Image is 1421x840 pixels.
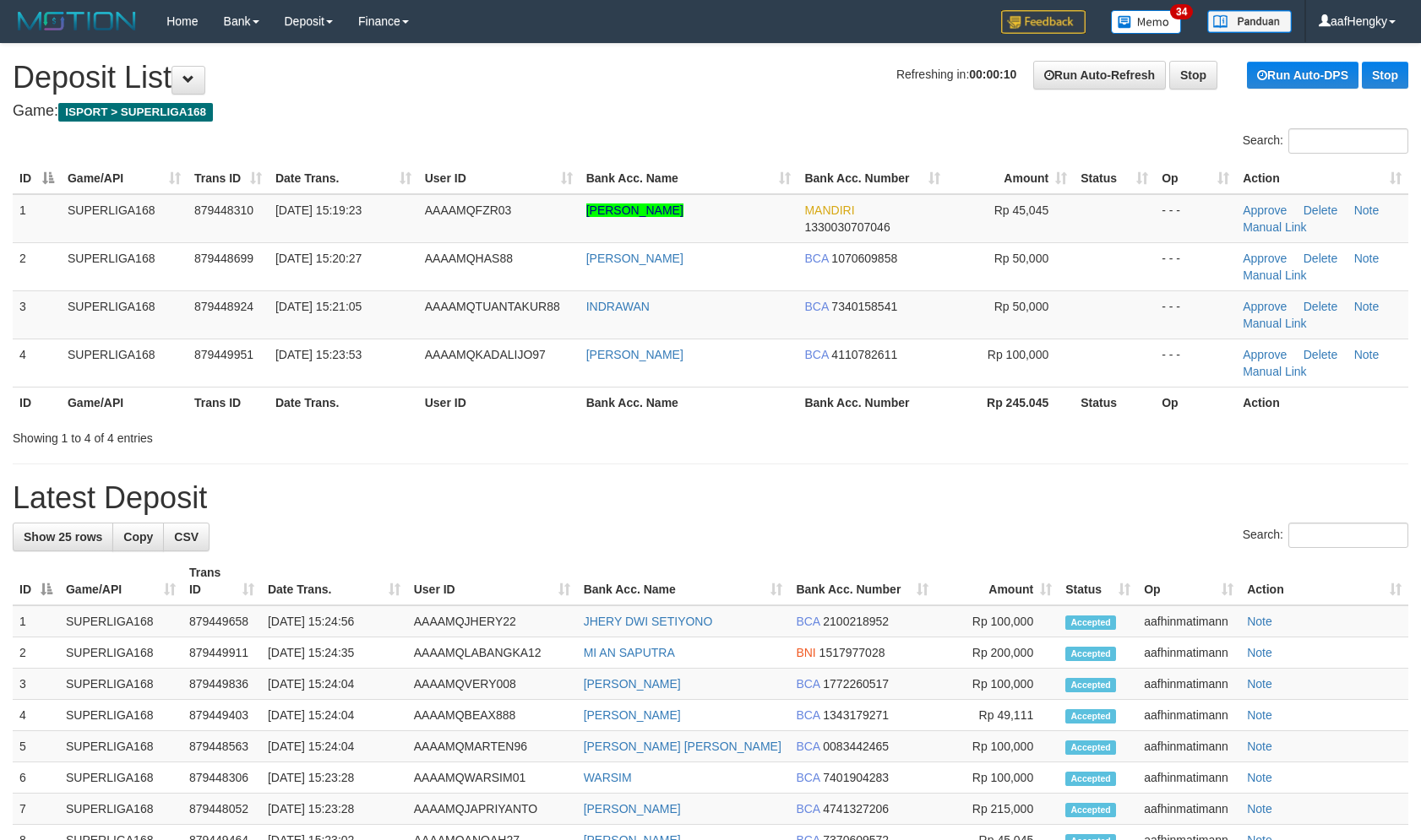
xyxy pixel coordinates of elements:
td: SUPERLIGA168 [61,242,188,290]
th: User ID: activate to sort column ascending [407,557,577,605]
th: Status: activate to sort column ascending [1059,557,1137,605]
td: SUPERLIGA168 [61,339,188,387]
a: Approve [1243,300,1287,313]
td: 879448306 [182,762,261,794]
td: 3 [13,290,61,339]
td: SUPERLIGA168 [59,794,182,825]
th: Bank Acc. Name [580,387,798,418]
strong: 00:00:10 [969,68,1016,81]
td: [DATE] 15:23:28 [261,762,407,794]
span: Copy 1772260517 to clipboard [823,677,889,691]
span: Copy 1343179271 to clipboard [823,708,889,722]
th: Date Trans.: activate to sort column ascending [261,557,407,605]
a: Stop [1169,61,1217,89]
a: JHERY DWI SETIYONO [584,615,713,628]
th: ID [13,387,61,418]
td: 879449836 [182,669,261,700]
td: SUPERLIGA168 [59,731,182,762]
a: Note [1247,708,1272,722]
a: WARSIM [584,771,632,784]
td: Rp 100,000 [935,605,1059,637]
span: 34 [1170,4,1193,19]
span: [DATE] 15:20:27 [275,252,362,265]
span: Copy 2100218952 to clipboard [823,615,889,628]
td: 2 [13,637,59,669]
span: 879448310 [194,203,253,217]
th: Game/API: activate to sort column ascending [59,557,182,605]
td: aafhinmatimann [1137,669,1240,700]
span: Copy 0083442465 to clipboard [823,740,889,753]
div: Showing 1 to 4 of 4 entries [13,423,580,447]
span: Copy 1517977028 to clipboard [819,646,885,659]
span: AAAAMQKADALIJO97 [425,348,546,361]
th: Amount: activate to sort column ascending [947,163,1074,194]
th: Amount: activate to sort column ascending [935,557,1059,605]
label: Search: [1243,128,1408,154]
img: Button%20Memo.svg [1111,10,1182,34]
a: Show 25 rows [13,523,113,551]
a: Run Auto-DPS [1247,62,1358,89]
a: Run Auto-Refresh [1033,61,1166,89]
td: - - - [1155,194,1236,243]
span: Copy 1330030707046 to clipboard [804,220,890,234]
td: - - - [1155,339,1236,387]
td: AAAAMQWARSIM01 [407,762,577,794]
td: 7 [13,794,59,825]
a: [PERSON_NAME] [584,708,681,722]
a: Delete [1304,348,1337,361]
h4: Game: [13,103,1408,120]
span: BCA [796,740,819,753]
th: Op: activate to sort column ascending [1137,557,1240,605]
a: Note [1354,203,1380,217]
th: Trans ID: activate to sort column ascending [182,557,261,605]
td: Rp 100,000 [935,731,1059,762]
th: User ID: activate to sort column ascending [418,163,580,194]
td: aafhinmatimann [1137,605,1240,637]
td: [DATE] 15:23:28 [261,794,407,825]
a: [PERSON_NAME] [584,677,681,691]
a: Approve [1243,348,1287,361]
td: [DATE] 15:24:04 [261,700,407,731]
a: Approve [1243,203,1287,217]
td: AAAAMQVERY008 [407,669,577,700]
a: Copy [112,523,164,551]
th: Op [1155,387,1236,418]
th: Action: activate to sort column ascending [1240,557,1408,605]
span: BCA [796,677,819,691]
td: SUPERLIGA168 [61,290,188,339]
td: 1 [13,194,61,243]
th: Bank Acc. Name: activate to sort column ascending [580,163,798,194]
a: CSV [163,523,210,551]
td: [DATE] 15:24:35 [261,637,407,669]
h1: Deposit List [13,61,1408,95]
th: ID: activate to sort column descending [13,557,59,605]
span: BCA [796,615,819,628]
span: [DATE] 15:21:05 [275,300,362,313]
td: aafhinmatimann [1137,637,1240,669]
a: Note [1247,802,1272,816]
td: SUPERLIGA168 [59,700,182,731]
input: Search: [1288,523,1408,548]
td: AAAAMQLABANGKA12 [407,637,577,669]
span: 879449951 [194,348,253,361]
td: SUPERLIGA168 [59,669,182,700]
th: Bank Acc. Name: activate to sort column ascending [577,557,790,605]
a: MI AN SAPUTRA [584,646,675,659]
a: [PERSON_NAME] [584,802,681,816]
td: 879449658 [182,605,261,637]
span: MANDIRI [804,203,854,217]
span: BCA [804,252,828,265]
td: AAAAMQMARTEN96 [407,731,577,762]
td: 4 [13,339,61,387]
a: [PERSON_NAME] [586,252,683,265]
td: SUPERLIGA168 [59,605,182,637]
img: MOTION_logo.png [13,8,141,34]
span: Copy 7401904283 to clipboard [823,771,889,784]
th: Bank Acc. Number: activate to sort column ascending [789,557,935,605]
a: Note [1354,300,1380,313]
td: 879449911 [182,637,261,669]
td: aafhinmatimann [1137,762,1240,794]
th: Trans ID [188,387,269,418]
td: 6 [13,762,59,794]
a: [PERSON_NAME] [586,348,683,361]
